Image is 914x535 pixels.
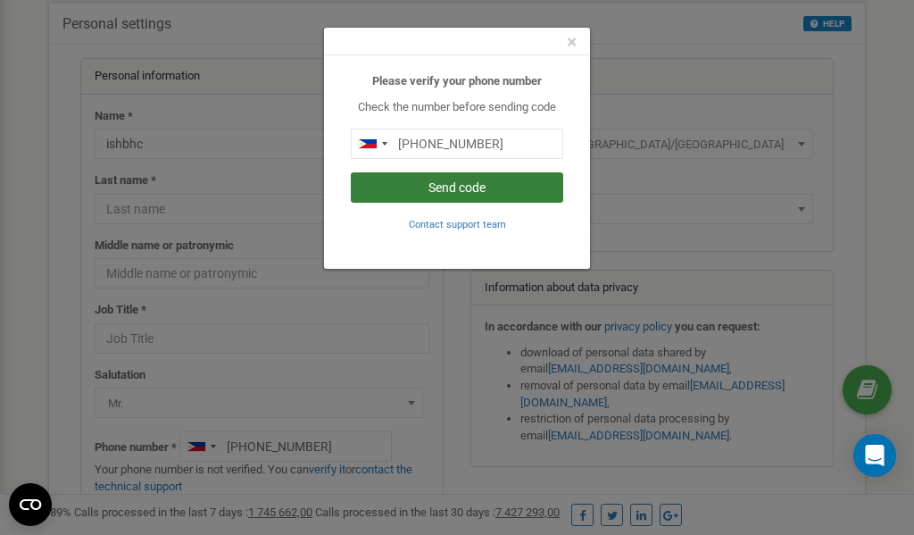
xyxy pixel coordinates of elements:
b: Please verify your phone number [372,74,542,88]
small: Contact support team [409,219,506,230]
button: Open CMP widget [9,483,52,526]
div: Open Intercom Messenger [853,434,896,477]
a: Contact support team [409,217,506,230]
p: Check the number before sending code [351,99,563,116]
div: Telephone country code [352,130,393,158]
input: 0905 123 4567 [351,129,563,159]
span: × [567,31,577,53]
button: Close [567,33,577,52]
button: Send code [351,172,563,203]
